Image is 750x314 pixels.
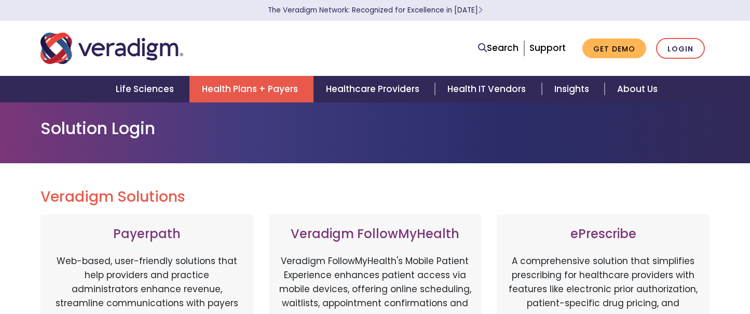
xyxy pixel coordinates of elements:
[542,76,605,102] a: Insights
[582,38,646,59] a: Get Demo
[103,76,189,102] a: Life Sciences
[268,5,483,15] a: The Veradigm Network: Recognized for Excellence in [DATE]Learn More
[40,188,710,206] h2: Veradigm Solutions
[51,227,243,242] h3: Payerpath
[279,227,471,242] h3: Veradigm FollowMyHealth
[435,76,541,102] a: Health IT Vendors
[478,41,519,55] a: Search
[189,76,313,102] a: Health Plans + Payers
[605,76,670,102] a: About Us
[507,227,699,242] h3: ePrescribe
[529,42,566,54] a: Support
[40,119,710,138] h1: Solution Login
[313,76,435,102] a: Healthcare Providers
[656,38,705,59] a: Login
[478,5,483,15] span: Learn More
[40,31,183,66] img: Veradigm logo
